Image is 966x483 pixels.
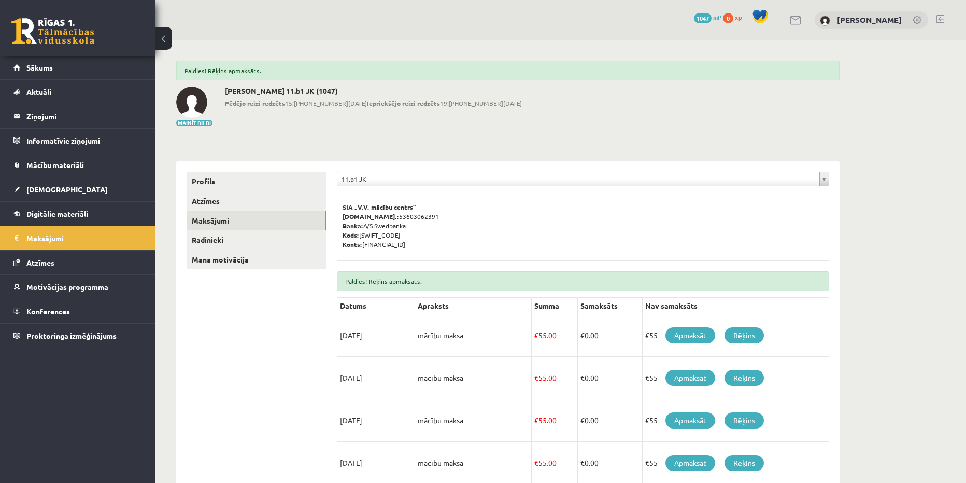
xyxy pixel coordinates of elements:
[665,412,715,429] a: Apmaksāt
[187,250,326,269] a: Mana motivācija
[337,172,829,186] a: 11.b1 JK
[187,211,326,230] a: Maksājumi
[580,458,585,467] span: €
[415,357,532,399] td: mācību maksa
[532,314,578,357] td: 55.00
[642,314,829,357] td: €55
[665,370,715,386] a: Apmaksāt
[26,87,51,96] span: Aktuāli
[337,271,829,291] div: Paldies! Rēķins apmaksāts.
[187,172,326,191] a: Profils
[176,87,207,118] img: Aleksis Āboliņš
[534,416,538,425] span: €
[837,15,902,25] a: [PERSON_NAME]
[694,13,721,21] a: 1047 mP
[577,399,642,442] td: 0.00
[26,129,143,153] legend: Informatīvie ziņojumi
[13,251,143,274] a: Atzīmes
[724,370,764,386] a: Rēķins
[26,63,53,72] span: Sākums
[13,153,143,177] a: Mācību materiāli
[26,185,108,194] span: [DEMOGRAPHIC_DATA]
[26,331,117,340] span: Proktoringa izmēģinājums
[694,13,712,23] span: 1047
[343,212,399,220] b: [DOMAIN_NAME].:
[26,104,143,128] legend: Ziņojumi
[534,330,538,340] span: €
[665,327,715,343] a: Apmaksāt
[342,172,815,186] span: 11.b1 JK
[820,16,830,26] img: Aleksis Āboliņš
[343,231,359,239] b: Kods:
[580,330,585,340] span: €
[580,416,585,425] span: €
[735,13,742,21] span: xp
[13,80,143,104] a: Aktuāli
[337,314,415,357] td: [DATE]
[337,298,415,314] th: Datums
[532,399,578,442] td: 55.00
[225,99,285,107] b: Pēdējo reizi redzēts
[11,18,94,44] a: Rīgas 1. Tālmācības vidusskola
[26,226,143,250] legend: Maksājumi
[343,203,417,211] b: SIA „V.V. mācību centrs”
[713,13,721,21] span: mP
[534,458,538,467] span: €
[13,275,143,299] a: Motivācijas programma
[415,298,532,314] th: Apraksts
[577,314,642,357] td: 0.00
[13,299,143,323] a: Konferences
[665,455,715,471] a: Apmaksāt
[13,104,143,128] a: Ziņojumi
[26,209,88,218] span: Digitālie materiāli
[577,298,642,314] th: Samaksāts
[26,160,84,170] span: Mācību materiāli
[642,399,829,442] td: €55
[13,177,143,201] a: [DEMOGRAPHIC_DATA]
[225,99,522,108] span: 15:[PHONE_NUMBER][DATE] 19:[PHONE_NUMBER][DATE]
[532,357,578,399] td: 55.00
[26,307,70,316] span: Konferences
[13,56,143,79] a: Sākums
[13,202,143,226] a: Digitālie materiāli
[534,373,538,382] span: €
[642,298,829,314] th: Nav samaksāts
[343,240,362,249] b: Konts:
[337,357,415,399] td: [DATE]
[13,226,143,250] a: Maksājumi
[187,230,326,250] a: Radinieki
[176,120,212,126] button: Mainīt bildi
[723,13,747,21] a: 0 xp
[724,412,764,429] a: Rēķins
[367,99,440,107] b: Iepriekšējo reizi redzēts
[337,399,415,442] td: [DATE]
[723,13,733,23] span: 0
[415,399,532,442] td: mācību maksa
[26,282,108,292] span: Motivācijas programma
[577,357,642,399] td: 0.00
[343,222,363,230] b: Banka:
[13,324,143,348] a: Proktoringa izmēģinājums
[724,455,764,471] a: Rēķins
[642,357,829,399] td: €55
[415,314,532,357] td: mācību maksa
[187,191,326,211] a: Atzīmes
[176,61,840,80] div: Paldies! Rēķins apmaksāts.
[724,327,764,343] a: Rēķins
[343,202,823,249] p: 53603062391 A/S Swedbanka [SWIFT_CODE] [FINANCIAL_ID]
[26,258,54,267] span: Atzīmes
[532,298,578,314] th: Summa
[225,87,522,95] h2: [PERSON_NAME] 11.b1 JK (1047)
[13,129,143,153] a: Informatīvie ziņojumi
[580,373,585,382] span: €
